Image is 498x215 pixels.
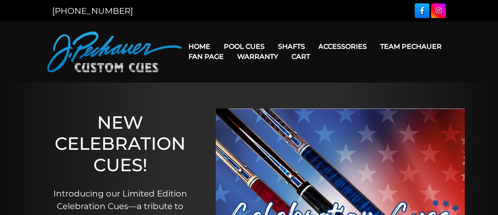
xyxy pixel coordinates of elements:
[373,36,448,57] a: Team Pechauer
[182,46,230,67] a: Fan Page
[42,112,199,175] h1: NEW CELEBRATION CUES!
[285,46,317,67] a: Cart
[182,36,217,57] a: Home
[230,46,285,67] a: Warranty
[312,36,373,57] a: Accessories
[47,32,182,72] img: Pechauer Custom Cues
[217,36,271,57] a: Pool Cues
[52,6,133,16] a: [PHONE_NUMBER]
[271,36,312,57] a: Shafts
